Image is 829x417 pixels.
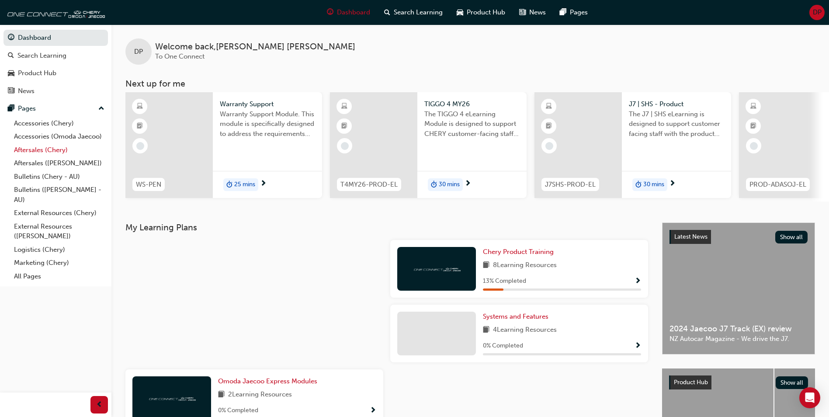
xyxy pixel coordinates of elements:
[320,3,377,21] a: guage-iconDashboard
[439,180,460,190] span: 30 mins
[134,47,143,57] span: DP
[643,180,664,190] span: 30 mins
[3,28,108,101] button: DashboardSearch LearningProduct HubNews
[553,3,595,21] a: pages-iconPages
[377,3,450,21] a: search-iconSearch Learning
[4,3,105,21] img: oneconnect
[220,109,315,139] span: Warranty Support Module. This module is specifically designed to address the requirements and pro...
[570,7,588,17] span: Pages
[340,180,398,190] span: T4MY26-PROD-EL
[635,179,642,191] span: duration-icon
[10,117,108,130] a: Accessories (Chery)
[750,142,758,150] span: learningRecordVerb_NONE-icon
[125,92,322,198] a: WS-PENWarranty SupportWarranty Support Module. This module is specifically designed to address th...
[424,109,520,139] span: The TIGGO 4 eLearning Module is designed to support CHERY customer-facing staff with the product ...
[218,406,258,416] span: 0 % Completed
[512,3,553,21] a: news-iconNews
[750,121,756,132] span: booktick-icon
[669,230,808,244] a: Latest NewsShow all
[370,407,376,415] span: Show Progress
[776,376,808,389] button: Show all
[228,389,292,400] span: 2 Learning Resources
[483,276,526,286] span: 13 % Completed
[483,248,554,256] span: Chery Product Training
[450,3,512,21] a: car-iconProduct Hub
[3,30,108,46] a: Dashboard
[136,142,144,150] span: learningRecordVerb_NONE-icon
[341,142,349,150] span: learningRecordVerb_NONE-icon
[10,143,108,157] a: Aftersales (Chery)
[465,180,471,188] span: next-icon
[3,83,108,99] a: News
[775,231,808,243] button: Show all
[10,256,108,270] a: Marketing (Chery)
[18,86,35,96] div: News
[3,48,108,64] a: Search Learning
[137,121,143,132] span: booktick-icon
[424,99,520,109] span: TIGGO 4 MY26
[529,7,546,17] span: News
[17,51,66,61] div: Search Learning
[218,377,317,385] span: Omoda Jaecoo Express Modules
[8,34,14,42] span: guage-icon
[234,180,255,190] span: 25 mins
[220,99,315,109] span: Warranty Support
[327,7,333,18] span: guage-icon
[669,334,808,344] span: NZ Autocar Magazine - We drive the J7.
[493,325,557,336] span: 4 Learning Resources
[18,104,36,114] div: Pages
[431,179,437,191] span: duration-icon
[125,222,648,233] h3: My Learning Plans
[483,325,489,336] span: book-icon
[18,68,56,78] div: Product Hub
[3,101,108,117] button: Pages
[394,7,443,17] span: Search Learning
[809,5,825,20] button: DP
[148,394,196,402] img: oneconnect
[337,7,370,17] span: Dashboard
[384,7,390,18] span: search-icon
[635,342,641,350] span: Show Progress
[96,400,103,410] span: prev-icon
[534,92,731,198] a: J7SHS-PROD-ELJ7 | SHS - ProductThe J7 | SHS eLearning is designed to support customer facing staf...
[519,7,526,18] span: news-icon
[10,270,108,283] a: All Pages
[10,170,108,184] a: Bulletins (Chery - AU)
[669,324,808,334] span: 2024 Jaecoo J7 Track (EX) review
[10,206,108,220] a: External Resources (Chery)
[8,87,14,95] span: news-icon
[635,276,641,287] button: Show Progress
[10,220,108,243] a: External Resources ([PERSON_NAME])
[8,105,14,113] span: pages-icon
[545,180,596,190] span: J7SHS-PROD-EL
[260,180,267,188] span: next-icon
[218,389,225,400] span: book-icon
[750,101,756,112] span: learningResourceType_ELEARNING-icon
[341,121,347,132] span: booktick-icon
[413,264,461,273] img: oneconnect
[669,375,808,389] a: Product HubShow all
[483,341,523,351] span: 0 % Completed
[136,180,161,190] span: WS-PEN
[10,130,108,143] a: Accessories (Omoda Jaecoo)
[3,65,108,81] a: Product Hub
[10,183,108,206] a: Bulletins ([PERSON_NAME] - AU)
[111,79,829,89] h3: Next up for me
[457,7,463,18] span: car-icon
[560,7,566,18] span: pages-icon
[8,52,14,60] span: search-icon
[467,7,505,17] span: Product Hub
[546,101,552,112] span: learningResourceType_ELEARNING-icon
[662,222,815,354] a: Latest NewsShow all2024 Jaecoo J7 Track (EX) reviewNZ Autocar Magazine - We drive the J7.
[330,92,527,198] a: T4MY26-PROD-ELTIGGO 4 MY26The TIGGO 4 eLearning Module is designed to support CHERY customer-faci...
[799,387,820,408] div: Open Intercom Messenger
[629,99,724,109] span: J7 | SHS - Product
[370,405,376,416] button: Show Progress
[749,180,806,190] span: PROD-ADASOJ-EL
[483,247,557,257] a: Chery Product Training
[635,341,641,351] button: Show Progress
[218,376,321,386] a: Omoda Jaecoo Express Modules
[629,109,724,139] span: The J7 | SHS eLearning is designed to support customer facing staff with the product and sales in...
